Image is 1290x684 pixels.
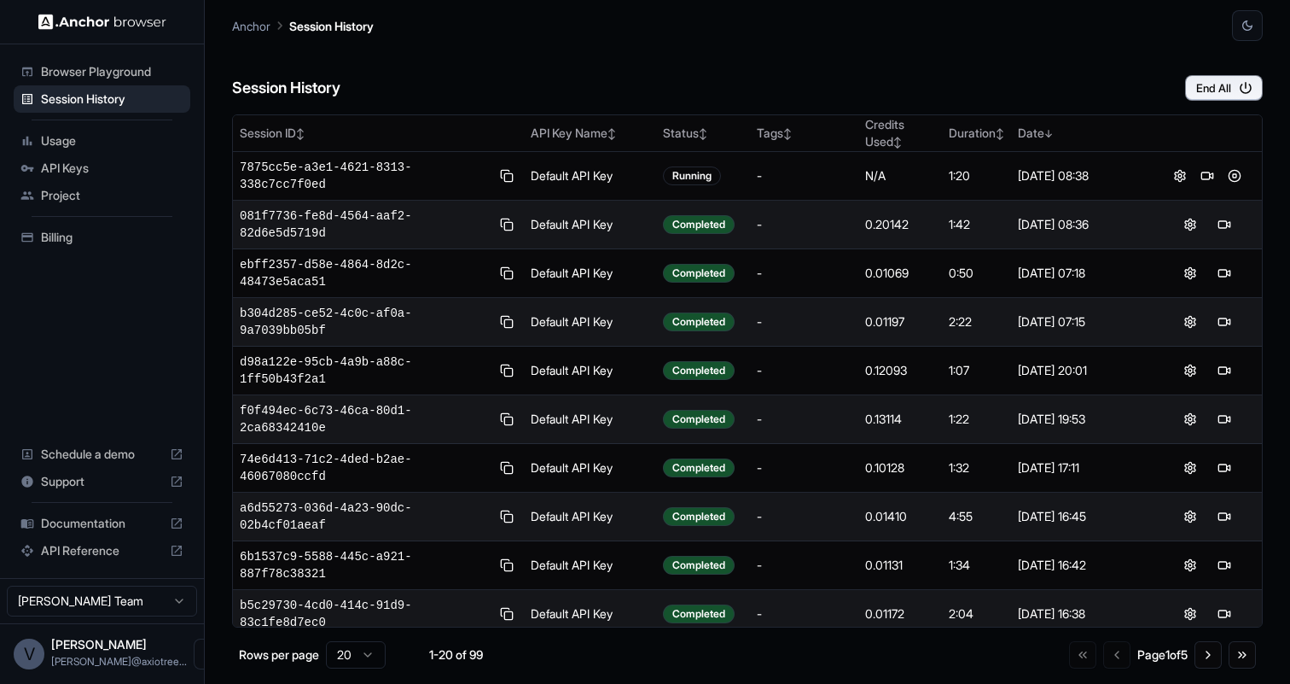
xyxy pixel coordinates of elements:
span: ↕ [296,127,305,140]
div: - [757,459,851,476]
div: Running [663,167,721,185]
span: ↕ [699,127,707,140]
span: ↕ [996,127,1004,140]
span: 7875cc5e-a3e1-4621-8313-338c7cc7f0ed [240,159,491,193]
div: 1:32 [949,459,1004,476]
span: ebff2357-d58e-4864-8d2c-48473e5aca51 [240,256,491,290]
div: Completed [663,215,735,234]
div: Documentation [14,510,190,537]
div: - [757,557,851,574]
div: Completed [663,556,735,575]
div: - [757,167,851,184]
div: 0:50 [949,265,1004,282]
div: 1:07 [949,362,1004,379]
div: Billing [14,224,190,251]
div: Completed [663,410,735,429]
div: [DATE] 08:38 [1018,167,1145,184]
span: API Reference [41,542,163,559]
img: Anchor Logo [38,14,166,30]
div: Project [14,182,190,209]
div: - [757,605,851,623]
div: API Keys [14,155,190,182]
span: Documentation [41,515,163,532]
span: Usage [41,132,183,149]
div: [DATE] 19:53 [1018,411,1145,428]
span: b5c29730-4cd0-414c-91d9-83c1fe8d7ec0 [240,597,491,631]
div: 1:42 [949,216,1004,233]
div: Browser Playground [14,58,190,85]
h6: Session History [232,76,340,101]
p: Rows per page [239,646,319,664]
div: 0.12093 [865,362,936,379]
div: 0.01197 [865,313,936,330]
div: Duration [949,125,1004,142]
div: 1:20 [949,167,1004,184]
div: Page 1 of 5 [1137,646,1188,664]
div: Date [1018,125,1145,142]
td: Default API Key [524,541,657,590]
div: - [757,362,851,379]
div: Usage [14,127,190,155]
span: 6b1537c9-5588-445c-a921-887f78c38321 [240,548,491,582]
div: API Key Name [531,125,650,142]
div: - [757,265,851,282]
div: 0.01069 [865,265,936,282]
div: Support [14,468,190,495]
div: N/A [865,167,936,184]
td: Default API Key [524,493,657,541]
span: Billing [41,229,183,246]
span: a6d55273-036d-4a23-90dc-02b4cf01aeaf [240,500,491,534]
div: [DATE] 16:42 [1018,557,1145,574]
td: Default API Key [524,347,657,395]
span: ↕ [893,136,902,149]
span: Session History [41,91,183,108]
td: Default API Key [524,201,657,249]
span: f0f494ec-6c73-46ca-80d1-2ca68342410e [240,402,491,436]
div: Completed [663,361,735,380]
span: ↕ [607,127,616,140]
div: 0.10128 [865,459,936,476]
span: d98a122e-95cb-4a9b-a88c-1ff50b43f2a1 [240,354,491,388]
div: Completed [663,507,735,526]
span: 74e6d413-71c2-4ded-b2ae-46067080ccfd [240,451,491,485]
span: Schedule a demo [41,446,163,463]
span: ↕ [783,127,792,140]
div: - [757,411,851,428]
div: [DATE] 16:45 [1018,508,1145,525]
span: ↓ [1044,127,1053,140]
div: V [14,639,44,669]
div: - [757,508,851,525]
td: Default API Key [524,249,657,298]
div: API Reference [14,537,190,564]
div: 1-20 of 99 [413,646,498,664]
span: vipin@axiotree.com [51,655,187,668]
div: Completed [663,459,735,477]
span: Support [41,473,163,490]
div: 0.13114 [865,411,936,428]
div: 4:55 [949,508,1004,525]
td: Default API Key [524,395,657,444]
div: Session History [14,85,190,113]
div: [DATE] 17:11 [1018,459,1145,476]
nav: breadcrumb [232,16,374,35]
td: Default API Key [524,298,657,347]
span: b304d285-ce52-4c0c-af0a-9a7039bb05bf [240,305,491,339]
span: Browser Playground [41,63,183,80]
div: 0.01410 [865,508,936,525]
div: Schedule a demo [14,441,190,468]
div: Completed [663,605,735,623]
div: Tags [757,125,851,142]
div: - [757,216,851,233]
td: Default API Key [524,152,657,201]
div: - [757,313,851,330]
button: Open menu [194,639,224,669]
span: 081f7736-fe8d-4564-aaf2-82d6e5d5719d [240,208,491,242]
span: Project [41,187,183,204]
span: API Keys [41,160,183,177]
div: [DATE] 07:18 [1018,265,1145,282]
div: 1:22 [949,411,1004,428]
div: Session ID [240,125,517,142]
div: 0.20142 [865,216,936,233]
div: 2:04 [949,605,1004,623]
div: Credits Used [865,116,936,150]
